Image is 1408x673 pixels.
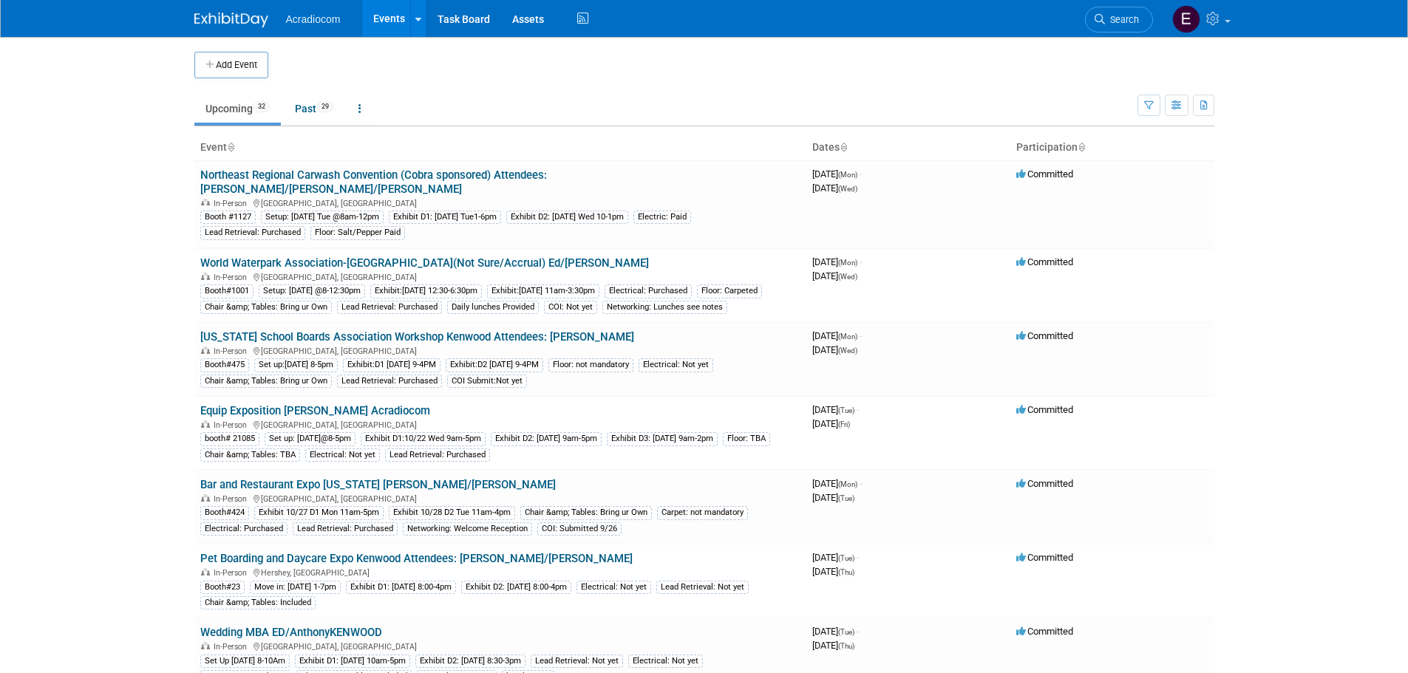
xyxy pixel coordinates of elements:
div: Chair &amp; Tables: Included [200,596,316,609]
a: Bar and Restaurant Expo [US_STATE] [PERSON_NAME]/[PERSON_NAME] [200,478,556,491]
div: Exhibit D1: [DATE] 10am-5pm [295,655,410,668]
div: Lead Retrieval: Purchased [200,226,305,239]
img: In-Person Event [201,494,210,502]
div: Chair &amp; Tables: Bring ur Own [200,375,332,388]
a: Sort by Start Date [840,141,847,153]
div: Exhibit D2: [DATE] Wed 10-1pm [506,211,628,224]
div: Exhibit D2: [DATE] 9am-5pm [491,432,602,445]
div: Exhibit D1: [DATE] Tue1-6pm [389,211,501,224]
span: (Thu) [838,568,854,576]
div: Electrical: Purchased [200,522,288,536]
div: Floor: not mandatory [548,358,633,372]
div: Exhibit D3: [DATE] 9am-2pm [607,432,718,445]
span: Committed [1016,256,1073,267]
a: Sort by Event Name [227,141,234,153]
div: Exhibit:D1 [DATE] 9-4PM [343,358,441,372]
a: [US_STATE] School Boards Association Workshop Kenwood Attendees: [PERSON_NAME] [200,330,634,344]
span: (Wed) [838,273,857,281]
a: Northeast Regional Carwash Convention (Cobra sponsored) Attendees: [PERSON_NAME]/[PERSON_NAME]/[P... [200,168,547,196]
span: (Mon) [838,171,857,179]
div: Electrical: Not yet [577,581,651,594]
div: Exhibit D2: [DATE] 8:30-3pm [415,655,526,668]
span: In-Person [214,273,251,282]
img: In-Person Event [201,642,210,649]
div: Carpet: not mandatory [657,506,748,519]
span: [DATE] [812,492,854,503]
div: Electrical: Not yet [305,448,380,462]
div: Networking: Lunches see notes [602,301,727,314]
span: (Wed) [838,185,857,193]
div: Move in: [DATE] 1-7pm [250,581,341,594]
th: Participation [1010,135,1214,160]
span: In-Person [214,420,251,430]
div: Chair &amp; Tables: Bring ur Own [520,506,652,519]
div: Lead Retrieval: Purchased [337,375,442,388]
th: Event [194,135,806,160]
span: [DATE] [812,478,862,489]
span: Committed [1016,552,1073,563]
span: (Mon) [838,259,857,267]
div: Booth#475 [200,358,249,372]
span: (Mon) [838,332,857,341]
div: Exhibit:D2 [DATE] 9-4PM [446,358,543,372]
span: - [860,478,862,489]
div: Booth#1001 [200,284,254,298]
span: [DATE] [812,626,859,637]
div: [GEOGRAPHIC_DATA], [GEOGRAPHIC_DATA] [200,344,800,356]
span: Acradiocom [286,13,341,25]
div: Lead Retrieval: Not yet [656,581,749,594]
div: Electrical: Not yet [628,655,703,668]
img: In-Person Event [201,273,210,280]
span: In-Person [214,494,251,504]
span: [DATE] [812,256,862,267]
span: (Thu) [838,642,854,650]
span: [DATE] [812,404,859,415]
div: Exhibit D1:10/22 Wed 9am-5pm [361,432,486,445]
span: - [860,168,862,180]
span: Committed [1016,404,1073,415]
span: [DATE] [812,566,854,577]
div: Chair &amp; Tables: TBA [200,448,300,462]
div: Lead Retrieval: Purchased [337,301,442,314]
span: (Wed) [838,346,857,355]
div: Exhibit 10/27 D1 Mon 11am-5pm [254,506,384,519]
span: Search [1105,14,1139,25]
a: Equip Exposition [PERSON_NAME] Acradiocom [200,404,430,417]
span: - [857,626,859,637]
span: - [857,552,859,563]
a: Wedding MBA ED/AnthonyKENWOOD [200,626,382,639]
span: Committed [1016,330,1073,341]
span: (Tue) [838,494,854,502]
span: Committed [1016,168,1073,180]
span: (Fri) [838,420,850,428]
div: Booth#23 [200,581,245,594]
span: [DATE] [812,552,859,563]
div: Set up:[DATE] 8-5pm [254,358,338,372]
div: Setup: [DATE] @8-12:30pm [259,284,365,298]
span: [DATE] [812,270,857,281]
img: In-Person Event [201,346,210,354]
a: Upcoming32 [194,95,281,123]
span: In-Person [214,642,251,652]
span: Committed [1016,626,1073,637]
img: In-Person Event [201,568,210,575]
div: Electrical: Purchased [605,284,692,298]
div: Hershey, [GEOGRAPHIC_DATA] [200,566,800,578]
a: Past29 [284,95,344,123]
div: Booth#424 [200,506,249,519]
div: Exhibit D1: [DATE] 8:00-4pm [346,581,456,594]
span: (Tue) [838,406,854,414]
div: Lead Retrieval: Not yet [531,655,623,668]
span: - [857,404,859,415]
div: Exhibit 10/28 D2 Tue 11am-4pm [389,506,515,519]
a: World Waterpark Association-[GEOGRAPHIC_DATA](Not Sure/Accrual) Ed/[PERSON_NAME] [200,256,649,270]
div: [GEOGRAPHIC_DATA], [GEOGRAPHIC_DATA] [200,197,800,208]
div: Floor: Salt/Pepper Paid [310,226,405,239]
div: Lead Retrieval: Purchased [293,522,398,536]
div: [GEOGRAPHIC_DATA], [GEOGRAPHIC_DATA] [200,640,800,652]
div: Floor: Carpeted [697,284,762,298]
div: COI: Not yet [544,301,597,314]
span: (Tue) [838,554,854,562]
div: Electrical: Not yet [639,358,713,372]
a: Sort by Participation Type [1078,141,1085,153]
